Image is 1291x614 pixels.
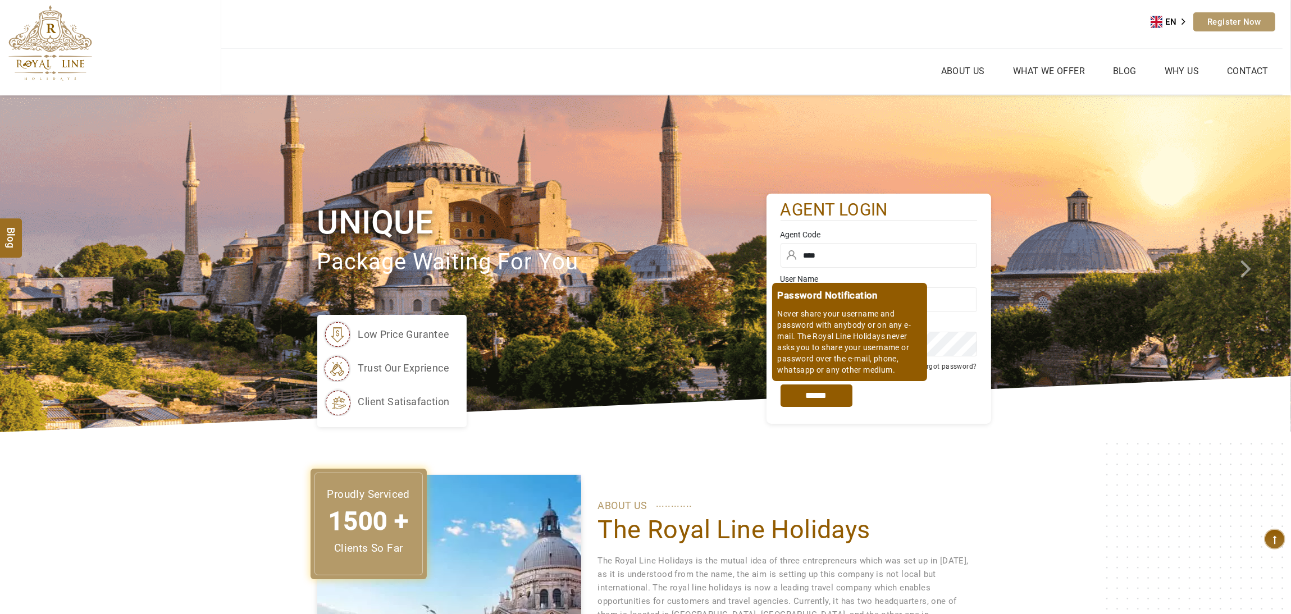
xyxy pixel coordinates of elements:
[1224,63,1271,79] a: Contact
[598,497,974,514] p: ABOUT US
[781,199,977,221] h2: agent login
[1151,13,1193,30] aside: Language selected: English
[4,227,19,236] span: Blog
[317,201,767,244] h1: Unique
[656,495,692,512] span: ............
[1151,13,1193,30] a: EN
[781,273,977,285] label: User Name
[323,320,450,349] li: low price gurantee
[781,318,977,329] label: Password
[792,364,836,372] label: Remember me
[781,229,977,240] label: Agent Code
[317,244,767,281] p: package waiting for you
[1162,63,1202,79] a: Why Us
[1193,12,1275,31] a: Register Now
[1110,63,1139,79] a: Blog
[39,95,103,432] a: Check next prev
[323,354,450,382] li: trust our exprience
[598,514,974,546] h1: The Royal Line Holidays
[1226,95,1291,432] a: Check next image
[1151,13,1193,30] div: Language
[1010,63,1088,79] a: What we Offer
[918,363,977,370] a: Forgot password?
[938,63,988,79] a: About Us
[8,5,92,81] img: The Royal Line Holidays
[323,388,450,416] li: client satisafaction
